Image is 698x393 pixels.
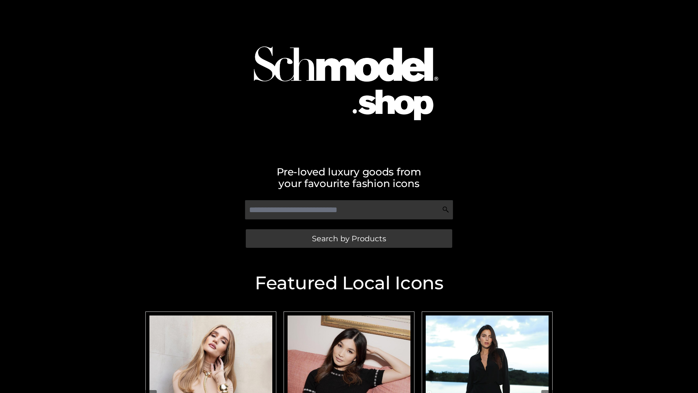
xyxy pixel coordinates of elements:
h2: Featured Local Icons​ [142,274,556,292]
img: Search Icon [442,206,449,213]
a: Search by Products [246,229,452,248]
span: Search by Products [312,235,386,242]
h2: Pre-loved luxury goods from your favourite fashion icons [142,166,556,189]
